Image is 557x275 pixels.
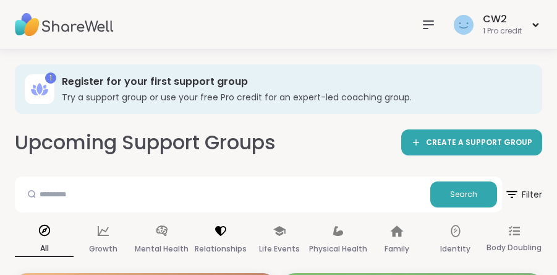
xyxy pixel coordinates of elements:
p: Body Doubling [487,240,542,255]
span: CREATE A SUPPORT GROUP [426,137,532,148]
p: All [15,241,74,257]
span: Filter [504,180,542,209]
img: ShareWell Nav Logo [15,3,114,46]
p: Growth [89,242,117,256]
div: CW2 [483,12,522,26]
button: Filter [504,177,542,212]
p: Physical Health [309,242,367,256]
p: Identity [440,242,470,256]
p: Life Events [259,242,300,256]
button: Search [430,181,497,207]
div: 1 [45,72,56,84]
a: CREATE A SUPPORT GROUP [401,129,542,155]
p: Family [385,242,409,256]
h3: Try a support group or use your free Pro credit for an expert-led coaching group. [62,91,525,103]
span: Search [450,189,477,200]
div: 1 Pro credit [483,26,522,37]
h2: Upcoming Support Groups [15,129,276,157]
p: Mental Health [135,242,189,256]
h3: Register for your first support group [62,75,525,89]
img: CW2 [454,15,474,35]
p: Relationships [195,242,247,256]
